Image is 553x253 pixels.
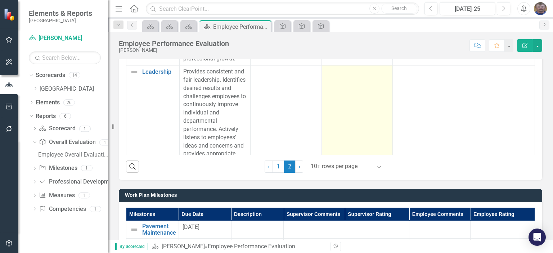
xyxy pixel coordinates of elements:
[63,99,75,105] div: 26
[393,65,464,218] td: Double-Click to Edit
[126,221,179,238] td: Double-Click to Edit Right Click for Context Menu
[90,206,101,212] div: 1
[142,69,176,75] a: Leadership
[115,243,148,250] span: By Scorecard
[39,164,77,172] a: Milestones
[268,163,270,170] span: ‹
[125,193,539,198] h3: Work Plan Milestones
[40,85,108,93] a: [GEOGRAPHIC_DATA]
[119,48,229,53] div: [PERSON_NAME]
[69,72,80,78] div: 14
[273,161,284,173] a: 1
[78,192,90,198] div: 1
[162,243,205,250] a: [PERSON_NAME]
[39,125,75,133] a: Scorecard
[81,165,93,171] div: 1
[130,68,139,76] img: Not Defined
[471,221,535,238] td: Double-Click to Edit
[391,5,407,11] span: Search
[29,51,101,64] input: Search Below...
[152,243,325,251] div: »
[29,34,101,42] a: [PERSON_NAME]
[529,229,546,246] div: Open Intercom Messenger
[179,221,231,238] td: Double-Click to Edit
[409,221,471,238] td: Double-Click to Edit
[183,68,247,216] p: Provides consistent and fair leadership. Identifies desired results and challenges employees to c...
[442,5,493,13] div: [DATE]-25
[36,149,108,161] a: Employee Overall Evaluation to Update
[130,225,139,234] img: Not Defined
[180,65,251,218] td: Double-Click to Edit
[534,2,547,15] img: Edward Casebolt III
[126,65,180,218] td: Double-Click to Edit Right Click for Context Menu
[29,9,92,18] span: Elements & Reports
[298,163,300,170] span: ›
[251,65,322,218] td: Double-Click to Edit
[36,71,65,80] a: Scorecards
[464,65,535,218] td: Double-Click to Edit
[284,161,296,173] span: 2
[4,8,16,21] img: ClearPoint Strategy
[440,2,495,15] button: [DATE]-25
[39,191,75,200] a: Measures
[208,243,295,250] div: Employee Performance Evaluation
[146,3,419,15] input: Search ClearPoint...
[59,113,71,119] div: 6
[381,4,417,14] button: Search
[39,205,86,213] a: Competencies
[345,221,409,238] td: Double-Click to Edit
[39,138,95,146] a: Overall Evaluation
[99,139,111,145] div: 1
[119,40,229,48] div: Employee Performance Evaluation
[142,223,176,236] a: Pavement Maintenance
[183,223,199,230] span: [DATE]
[36,99,60,107] a: Elements
[38,152,108,158] div: Employee Overall Evaluation to Update
[213,22,270,31] div: Employee Performance Evaluation
[36,112,56,121] a: Reports
[322,65,392,218] td: Double-Click to Edit
[79,126,91,132] div: 1
[39,178,117,186] a: Professional Development
[284,221,345,238] td: Double-Click to Edit
[231,221,284,238] td: Double-Click to Edit
[29,18,92,23] small: [GEOGRAPHIC_DATA]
